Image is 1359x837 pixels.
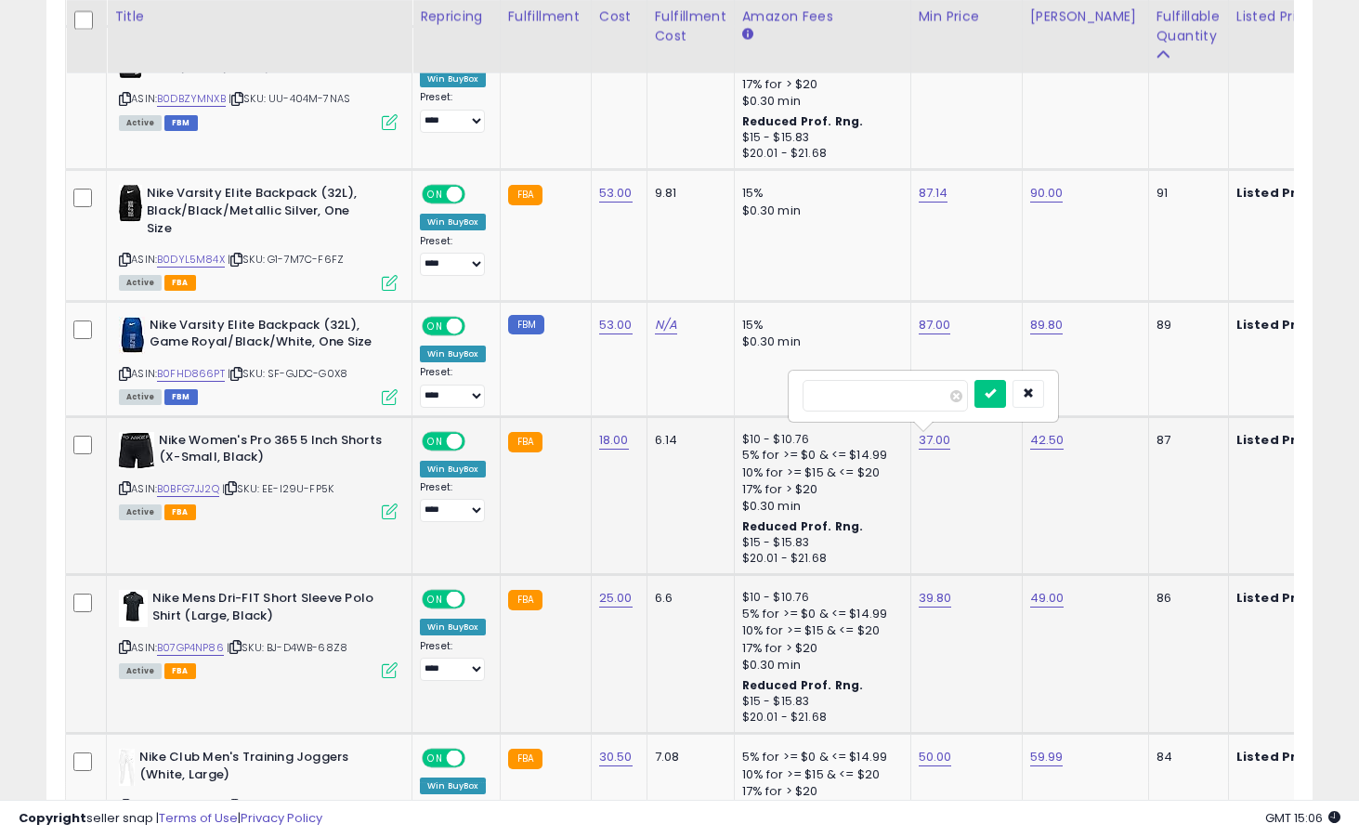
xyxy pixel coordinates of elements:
a: 87.00 [919,316,951,334]
span: FBA [164,663,196,679]
a: 53.00 [599,316,633,334]
div: $20.01 - $21.68 [742,710,896,726]
div: ASIN: [119,317,398,403]
span: All listings currently available for purchase on Amazon [119,663,162,679]
div: Win BuyBox [420,214,486,230]
span: OFF [463,187,492,203]
div: 5% for >= $0 & <= $14.99 [742,606,896,622]
span: ON [424,318,447,333]
a: 89.80 [1030,316,1064,334]
a: 42.50 [1030,431,1065,450]
div: $15 - $15.83 [742,535,896,551]
a: 90.00 [1030,184,1064,203]
a: B07GP4NP86 [157,640,224,656]
div: Fulfillment Cost [655,7,726,46]
b: Nike Mens Dri-FIT Short Sleeve Polo Shirt (Large, Black) [152,590,378,629]
div: Win BuyBox [420,346,486,362]
div: Amazon Fees [742,7,903,27]
a: 39.80 [919,589,952,608]
div: Win BuyBox [420,778,486,794]
div: $0.30 min [742,93,896,110]
small: FBM [508,315,544,334]
small: FBA [508,749,542,769]
b: Listed Price: [1236,184,1321,202]
span: All listings currently available for purchase on Amazon [119,389,162,405]
div: $0.30 min [742,657,896,674]
span: ON [424,751,447,766]
small: FBA [508,185,542,205]
div: Fulfillable Quantity [1156,7,1221,46]
div: 15% [742,317,896,333]
a: B0DYL5M84X [157,252,225,268]
div: 91 [1156,185,1214,202]
a: 49.00 [1030,589,1065,608]
b: Nike Club Men's Training Joggers (White, Large) [139,749,365,788]
div: $15 - $15.83 [742,130,896,146]
div: 6.6 [655,590,720,607]
small: FBA [508,590,542,610]
span: | SKU: EE-I29U-FP5K [222,481,333,496]
span: ON [424,433,447,449]
div: Min Price [919,7,1014,27]
div: Preset: [420,91,486,133]
div: 15% [742,185,896,202]
b: Listed Price: [1236,316,1321,333]
span: OFF [463,592,492,608]
div: 5% for >= $0 & <= $14.99 [742,749,896,765]
a: Privacy Policy [241,809,322,827]
a: Terms of Use [159,809,238,827]
span: OFF [463,318,492,333]
div: 17% for > $20 [742,481,896,498]
span: OFF [463,433,492,449]
img: 31Kqf5R2wvL._SL40_.jpg [119,432,154,469]
div: Win BuyBox [420,461,486,477]
span: OFF [463,751,492,766]
img: 51MmukySMAL._SL40_.jpg [119,317,145,354]
span: FBA [164,504,196,520]
div: 89 [1156,317,1214,333]
div: $15 - $15.83 [742,694,896,710]
div: Cost [599,7,639,27]
div: Win BuyBox [420,71,486,87]
div: 10% for >= $15 & <= $20 [742,464,896,481]
span: All listings currently available for purchase on Amazon [119,115,162,131]
div: seller snap | | [19,810,322,828]
a: 37.00 [919,431,951,450]
img: 11aG2A70BuL._SL40_.jpg [119,749,135,786]
img: 31tbBEhpMnL._SL40_.jpg [119,185,142,222]
div: Preset: [420,235,486,277]
a: 50.00 [919,748,952,766]
div: $10 - $10.76 [742,590,896,606]
div: Fulfillment [508,7,583,27]
div: 9.81 [655,185,720,202]
small: FBA [508,432,542,452]
b: Reduced Prof. Rng. [742,518,864,534]
span: | SKU: UU-404M-7NAS [229,91,350,106]
div: Win BuyBox [420,619,486,635]
b: Listed Price: [1236,589,1321,607]
a: 59.99 [1030,748,1064,766]
div: Repricing [420,7,492,27]
a: 53.00 [599,184,633,203]
span: 2025-10-12 15:06 GMT [1265,809,1340,827]
small: Amazon Fees. [742,27,753,44]
img: 31POUU0N+UL._SL40_.jpg [119,590,148,627]
span: | SKU: G1-7M7C-F6FZ [228,252,344,267]
a: B0FHD866PT [157,366,225,382]
div: $0.30 min [742,203,896,219]
div: 5% for >= $0 & <= $14.99 [742,447,896,464]
b: Nike Varsity Elite Backpack (32L), Black/Black/Metallic Silver, One Size [147,185,372,242]
div: $0.30 min [742,333,896,350]
span: | SKU: BJ-D4WB-68Z8 [227,640,347,655]
div: Preset: [420,481,486,523]
span: FBA [164,275,196,291]
a: 25.00 [599,589,633,608]
span: ON [424,187,447,203]
div: 86 [1156,590,1214,607]
div: $0.30 min [742,498,896,515]
b: Listed Price: [1236,431,1321,449]
div: ASIN: [119,185,398,288]
a: 87.14 [919,184,948,203]
span: All listings currently available for purchase on Amazon [119,504,162,520]
div: ASIN: [119,42,398,128]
